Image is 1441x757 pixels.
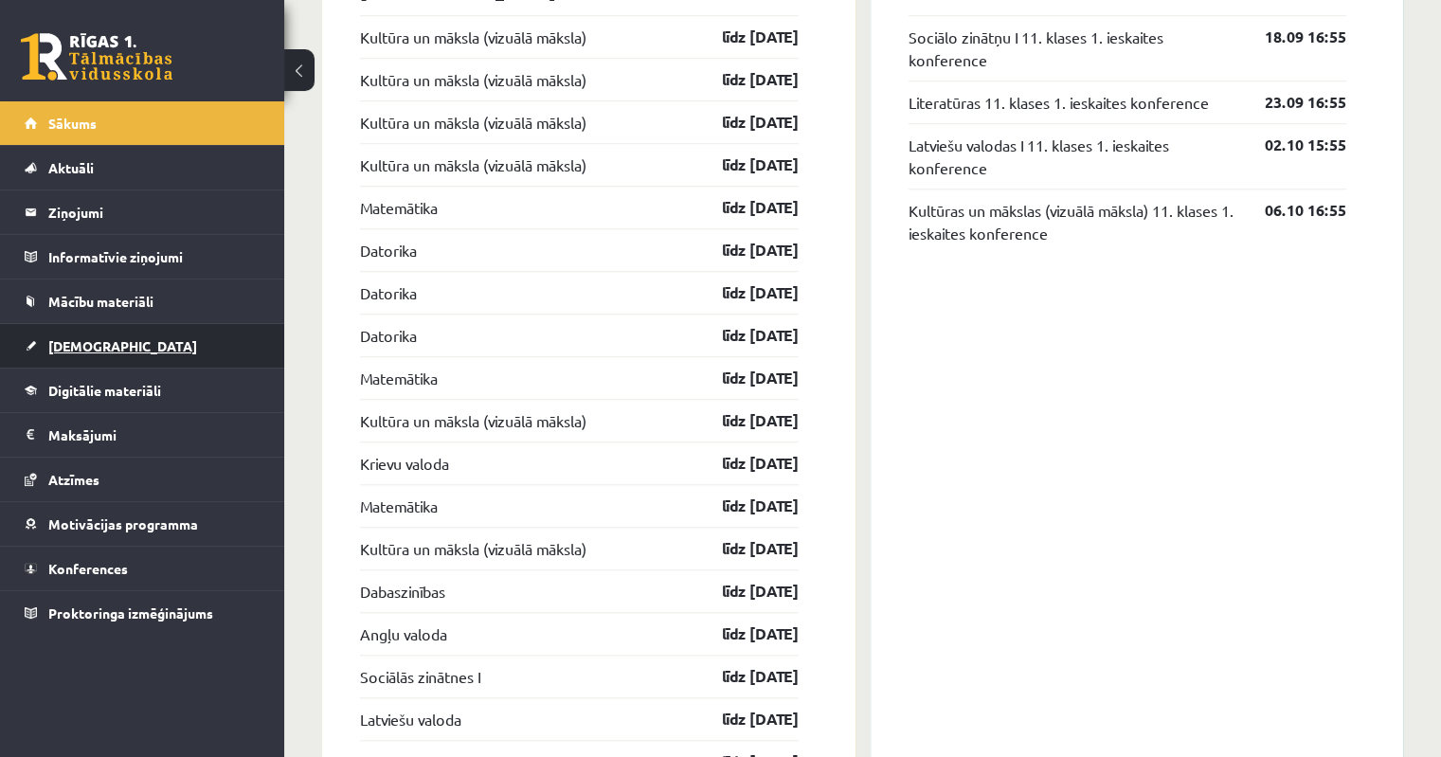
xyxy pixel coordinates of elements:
a: Ziņojumi [25,190,261,234]
span: Aktuāli [48,159,94,176]
a: līdz [DATE] [689,367,799,389]
a: līdz [DATE] [689,111,799,134]
a: līdz [DATE] [689,153,799,176]
a: Kultūra un māksla (vizuālā māksla) [360,537,586,560]
a: Informatīvie ziņojumi [25,235,261,279]
a: Kultūra un māksla (vizuālā māksla) [360,68,586,91]
a: Atzīmes [25,458,261,501]
a: Datorika [360,239,417,261]
a: Motivācijas programma [25,502,261,546]
a: līdz [DATE] [689,196,799,219]
a: līdz [DATE] [689,409,799,432]
span: Digitālie materiāli [48,382,161,399]
a: Kultūra un māksla (vizuālā māksla) [360,153,586,176]
a: līdz [DATE] [689,452,799,475]
a: Sākums [25,101,261,145]
a: Latviešu valoda [360,708,461,730]
a: līdz [DATE] [689,580,799,603]
legend: Maksājumi [48,413,261,457]
a: 18.09 16:55 [1236,26,1346,48]
a: līdz [DATE] [689,239,799,261]
a: 02.10 15:55 [1236,134,1346,156]
a: Latviešu valodas I 11. klases 1. ieskaites konference [909,134,1237,179]
a: līdz [DATE] [689,537,799,560]
span: Proktoringa izmēģinājums [48,604,213,622]
legend: Ziņojumi [48,190,261,234]
a: Matemātika [360,367,438,389]
span: Mācību materiāli [48,293,153,310]
span: Konferences [48,560,128,577]
a: līdz [DATE] [689,495,799,517]
a: Digitālie materiāli [25,369,261,412]
span: Sākums [48,115,97,132]
a: līdz [DATE] [689,665,799,688]
a: līdz [DATE] [689,324,799,347]
legend: Informatīvie ziņojumi [48,235,261,279]
a: Dabaszinības [360,580,445,603]
a: Literatūras 11. klases 1. ieskaites konference [909,91,1209,114]
a: Proktoringa izmēģinājums [25,591,261,635]
a: 06.10 16:55 [1236,199,1346,222]
a: Datorika [360,324,417,347]
a: Kultūra un māksla (vizuālā māksla) [360,111,586,134]
span: Atzīmes [48,471,99,488]
span: Motivācijas programma [48,515,198,532]
a: līdz [DATE] [689,281,799,304]
a: Sociālo zinātņu I 11. klases 1. ieskaites konference [909,26,1237,71]
a: līdz [DATE] [689,622,799,645]
span: [DEMOGRAPHIC_DATA] [48,337,197,354]
a: līdz [DATE] [689,708,799,730]
a: 23.09 16:55 [1236,91,1346,114]
a: Matemātika [360,495,438,517]
a: Konferences [25,547,261,590]
a: Kultūra un māksla (vizuālā māksla) [360,409,586,432]
a: līdz [DATE] [689,68,799,91]
a: Kultūras un mākslas (vizuālā māksla) 11. klases 1. ieskaites konference [909,199,1237,244]
a: līdz [DATE] [689,26,799,48]
a: Angļu valoda [360,622,447,645]
a: Krievu valoda [360,452,449,475]
a: Matemātika [360,196,438,219]
a: Rīgas 1. Tālmācības vidusskola [21,33,172,81]
a: Mācību materiāli [25,279,261,323]
a: Sociālās zinātnes I [360,665,480,688]
a: Datorika [360,281,417,304]
a: [DEMOGRAPHIC_DATA] [25,324,261,368]
a: Aktuāli [25,146,261,189]
a: Maksājumi [25,413,261,457]
a: Kultūra un māksla (vizuālā māksla) [360,26,586,48]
